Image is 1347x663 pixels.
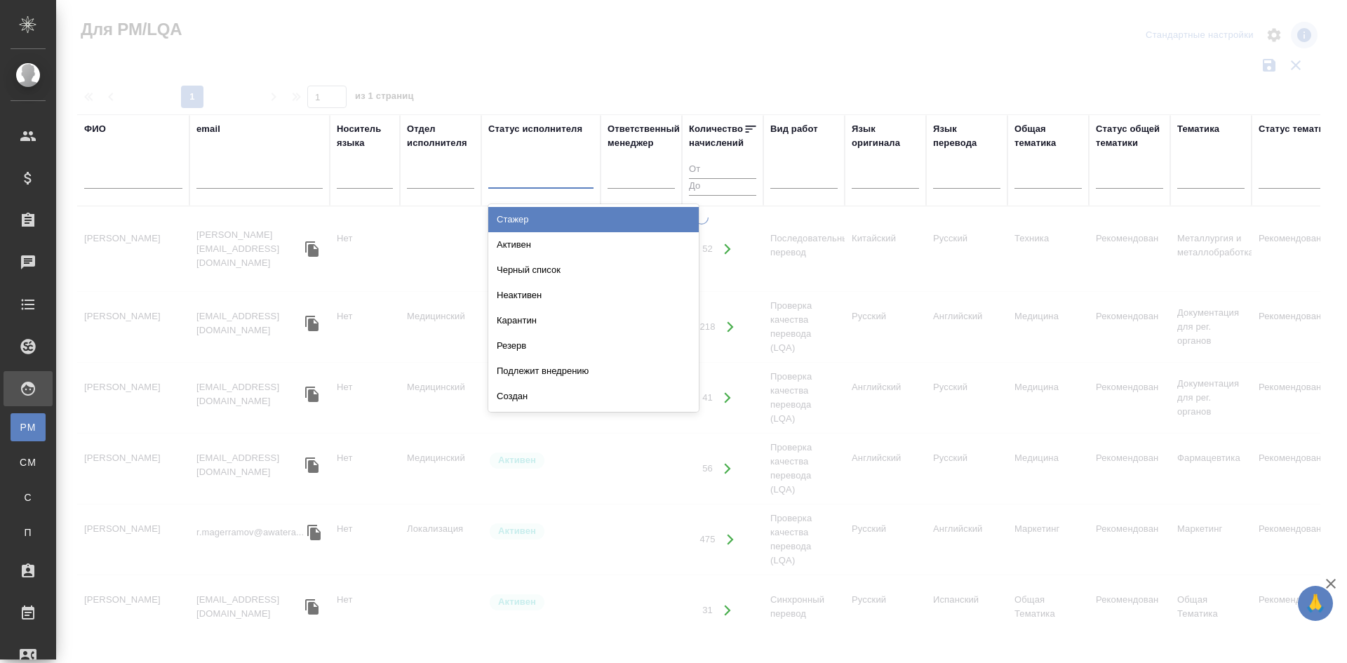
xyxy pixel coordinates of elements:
div: Отдел исполнителя [407,122,474,150]
div: Вид работ [770,122,818,136]
span: 🙏 [1304,589,1327,618]
button: 🙏 [1298,586,1333,621]
div: Общая тематика [1014,122,1082,150]
button: Скопировать [302,455,323,476]
div: Создан [488,384,699,409]
div: Тематика [1177,122,1219,136]
button: Скопировать [302,239,323,260]
div: ФИО [84,122,106,136]
button: Открыть работы [716,525,745,554]
a: PM [11,413,46,441]
div: Статус тематики [1259,122,1334,136]
a: П [11,518,46,547]
div: Носитель языка [337,122,393,150]
a: С [11,483,46,511]
button: Открыть работы [716,313,745,342]
span: С [18,490,39,504]
div: Подлежит внедрению [488,359,699,384]
button: Открыть работы [713,384,742,413]
div: Язык оригинала [852,122,919,150]
span: П [18,525,39,540]
div: Черный список [488,257,699,283]
button: Скопировать [302,596,323,617]
div: email [196,122,220,136]
button: Открыть работы [713,596,742,625]
div: Язык перевода [933,122,1000,150]
button: Скопировать [302,384,323,405]
div: Статус исполнителя [488,122,582,136]
div: Неактивен [488,283,699,308]
div: Ответственный менеджер [608,122,680,150]
div: Количество начислений [689,122,744,150]
button: Открыть работы [713,235,742,264]
div: Карантин [488,308,699,333]
button: Скопировать [302,313,323,334]
span: CM [18,455,39,469]
button: Открыть работы [713,455,742,483]
div: Стажер [488,207,699,232]
span: PM [18,420,39,434]
input: До [689,178,756,196]
div: Резерв [488,333,699,359]
button: Скопировать [304,522,325,543]
div: Активен [488,232,699,257]
a: CM [11,448,46,476]
div: Статус общей тематики [1096,122,1163,150]
input: От [689,161,756,179]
